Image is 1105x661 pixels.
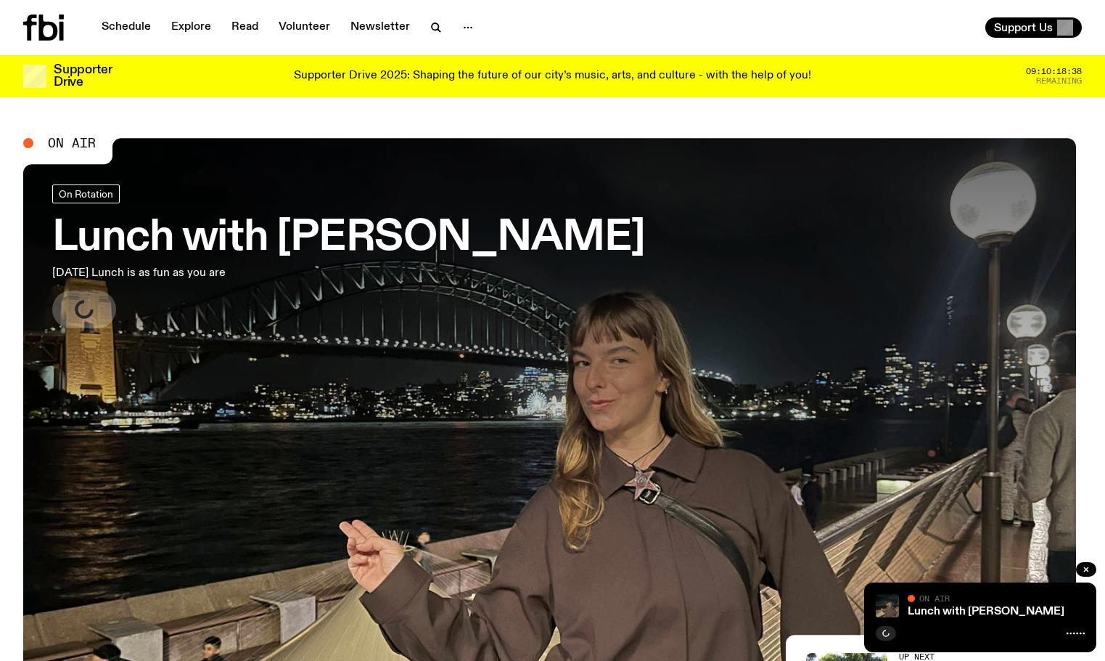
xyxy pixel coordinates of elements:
[919,593,950,603] span: On Air
[59,188,113,199] span: On Rotation
[52,184,645,328] a: Lunch with [PERSON_NAME][DATE] Lunch is as fun as you are
[908,606,1064,617] a: Lunch with [PERSON_NAME]
[52,184,120,203] a: On Rotation
[93,17,160,38] a: Schedule
[48,137,96,150] span: On Air
[1026,68,1082,76] span: 09:10:18:38
[54,64,112,89] h3: Supporter Drive
[52,218,645,259] h3: Lunch with [PERSON_NAME]
[223,17,267,38] a: Read
[163,17,220,38] a: Explore
[270,17,339,38] a: Volunteer
[876,594,899,617] img: Izzy Page stands above looking down at Opera Bar. She poses in front of the Harbour Bridge in the...
[52,264,424,282] p: [DATE] Lunch is as fun as you are
[985,17,1082,38] button: Support Us
[342,17,419,38] a: Newsletter
[994,21,1053,34] span: Support Us
[899,653,1077,661] h2: Up Next
[294,70,811,83] p: Supporter Drive 2025: Shaping the future of our city’s music, arts, and culture - with the help o...
[1036,77,1082,85] span: Remaining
